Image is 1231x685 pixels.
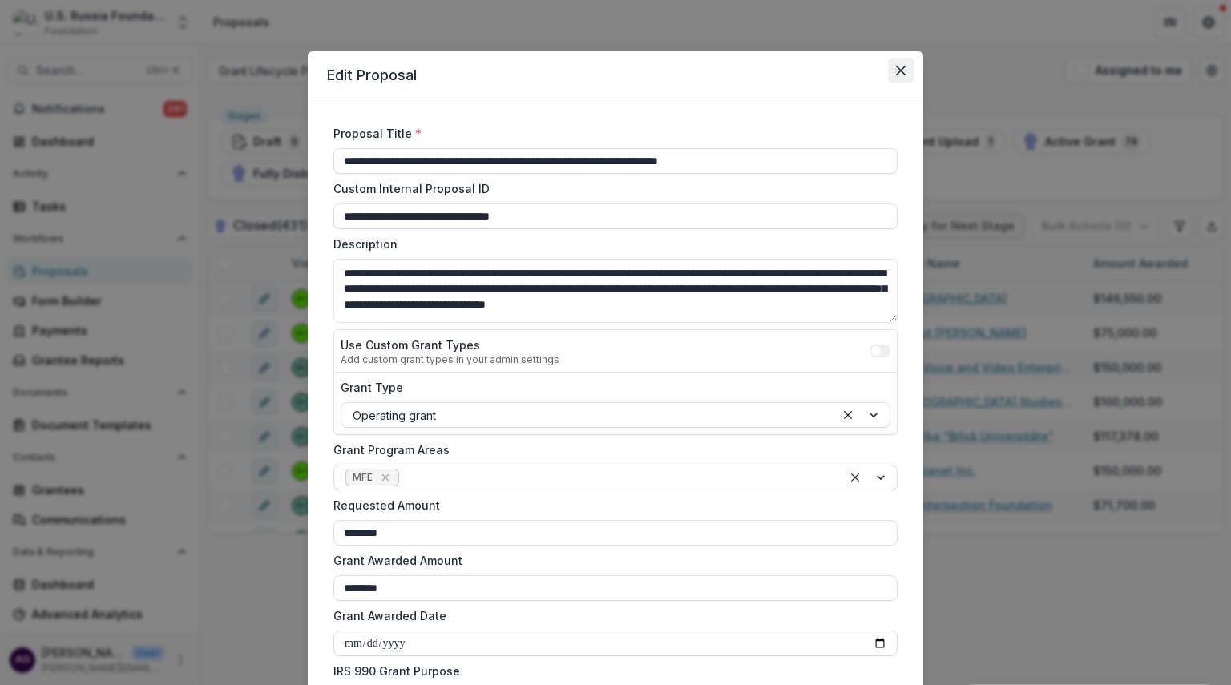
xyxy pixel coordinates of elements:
label: Grant Awarded Date [333,607,888,624]
div: Remove MFE [377,469,394,486]
label: Description [333,236,888,252]
div: Clear selected options [846,468,865,487]
label: Use Custom Grant Types [341,336,559,353]
label: Grant Type [341,379,881,396]
div: Clear selected options [838,405,858,425]
header: Edit Proposal [308,51,923,99]
label: Proposal Title [333,125,888,142]
label: IRS 990 Grant Purpose [333,663,888,679]
label: Requested Amount [333,497,888,514]
span: MFE [353,472,373,483]
label: Grant Program Areas [333,441,888,458]
button: Close [888,58,914,83]
div: Add custom grant types in your admin settings [341,353,559,365]
label: Custom Internal Proposal ID [333,180,888,197]
label: Grant Awarded Amount [333,552,888,569]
